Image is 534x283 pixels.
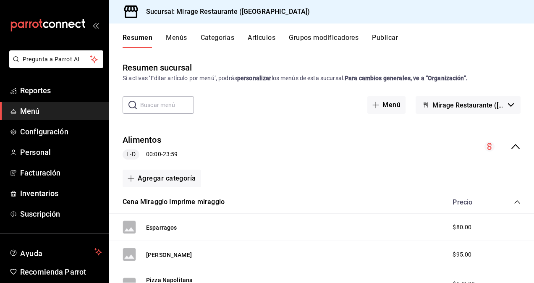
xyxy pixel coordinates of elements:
[432,101,505,109] span: Mirage Restaurante ([GEOGRAPHIC_DATA])
[123,149,178,160] div: 00:00 - 23:59
[237,75,272,81] strong: personalizar
[289,34,359,48] button: Grupos modificadores
[20,85,102,96] span: Reportes
[514,199,521,205] button: collapse-category-row
[109,127,534,166] div: collapse-menu-row
[453,223,471,232] span: $80.00
[444,198,498,206] div: Precio
[123,150,139,159] span: L-D
[345,75,468,81] strong: Para cambios generales, ve a “Organización”.
[123,74,521,83] div: Si activas ‘Editar artículo por menú’, podrás los menús de esta sucursal.
[20,147,102,158] span: Personal
[20,266,102,278] span: Recomienda Parrot
[123,134,161,146] button: Alimentos
[9,50,103,68] button: Pregunta a Parrot AI
[146,223,177,232] button: Esparragos
[139,7,310,17] h3: Sucursal: Mirage Restaurante ([GEOGRAPHIC_DATA])
[92,22,99,29] button: open_drawer_menu
[123,197,225,207] button: Cena Miraggio Imprime miraggio
[123,34,534,48] div: navigation tabs
[20,188,102,199] span: Inventarios
[20,208,102,220] span: Suscripción
[367,96,406,114] button: Menú
[20,167,102,178] span: Facturación
[20,247,91,257] span: Ayuda
[372,34,398,48] button: Publicar
[166,34,187,48] button: Menús
[140,97,194,113] input: Buscar menú
[6,61,103,70] a: Pregunta a Parrot AI
[248,34,275,48] button: Artículos
[20,105,102,117] span: Menú
[123,170,201,187] button: Agregar categoría
[453,250,471,259] span: $95.00
[20,126,102,137] span: Configuración
[23,55,90,64] span: Pregunta a Parrot AI
[146,251,192,259] button: [PERSON_NAME]
[123,34,152,48] button: Resumen
[123,61,192,74] div: Resumen sucursal
[201,34,235,48] button: Categorías
[416,96,521,114] button: Mirage Restaurante ([GEOGRAPHIC_DATA])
